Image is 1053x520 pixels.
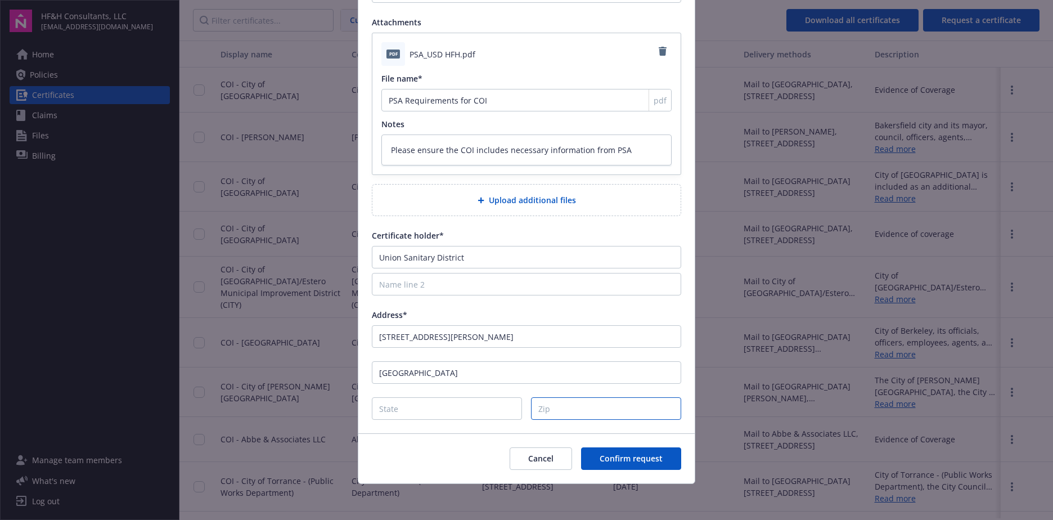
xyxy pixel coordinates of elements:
[489,194,576,206] span: Upload additional files
[409,48,475,60] span: PSA_USD HFH.pdf
[654,42,672,60] a: Remove
[372,17,421,28] span: Attachments
[372,230,444,241] span: Certificate holder*
[381,135,672,165] textarea: Please ensure the COI includes necessary information from PSA
[372,184,681,216] div: Upload additional files
[581,447,681,470] button: Confirm request
[528,453,553,464] span: Cancel
[381,89,672,111] input: Add file name...
[372,246,681,268] input: Name line 1
[372,397,522,420] input: State
[386,50,400,58] span: pdf
[372,273,681,295] input: Name line 2
[600,453,663,464] span: Confirm request
[381,73,422,84] span: File name*
[381,119,404,129] span: Notes
[372,325,681,348] input: Street
[654,95,667,106] span: pdf
[372,310,407,320] span: Address*
[372,361,681,384] input: City
[510,447,572,470] button: Cancel
[531,397,681,420] input: Zip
